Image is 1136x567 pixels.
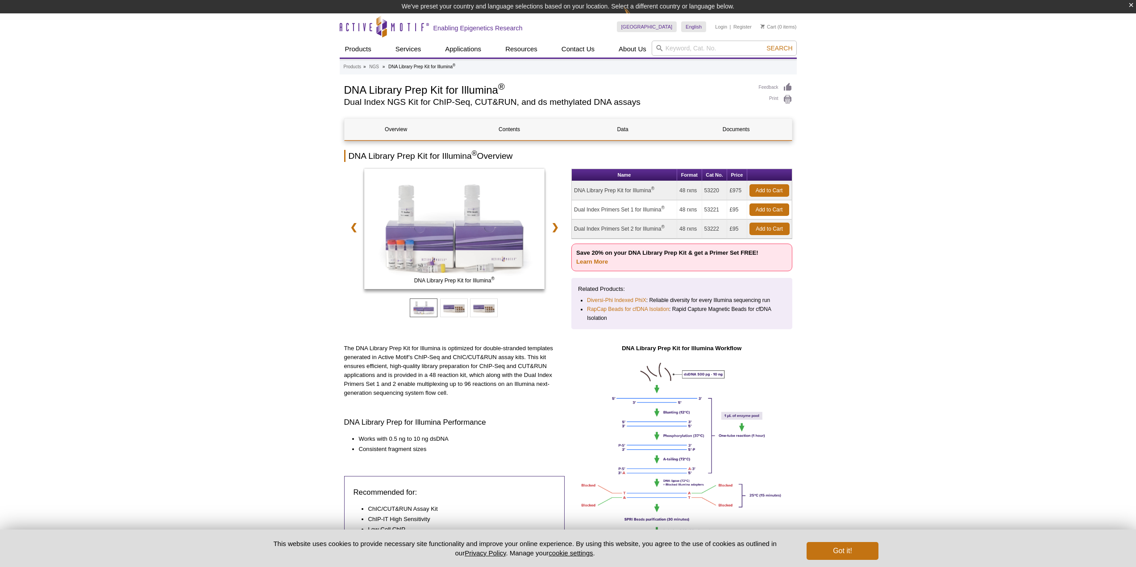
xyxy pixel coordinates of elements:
[702,200,728,219] td: 53221
[617,21,677,32] a: [GEOGRAPHIC_DATA]
[359,445,556,454] li: Consistent fragment sizes
[576,249,758,265] strong: Save 20% on your DNA Library Prep Kit & get a Primer Set FREE!
[363,64,366,69] li: »
[345,119,448,140] a: Overview
[681,21,706,32] a: English
[749,223,790,235] a: Add to Cart
[545,217,565,237] a: ❯
[359,435,556,443] li: Works with 0.5 ng to 10 ng dsDNA
[587,305,669,314] a: RapCap Beads for cfDNA Isolation
[702,219,728,239] td: 53222
[572,181,677,200] td: DNA Library Prep Kit for Illumina
[354,487,556,498] h3: Recommended for:
[465,549,506,557] a: Privacy Policy
[702,169,728,181] th: Cat No.
[624,7,648,28] img: Change Here
[727,169,747,181] th: Price
[764,44,795,52] button: Search
[730,21,731,32] li: |
[587,296,646,305] a: Diversi-Phi Indexed PhiX
[807,542,878,560] button: Got it!
[458,119,561,140] a: Contents
[344,417,565,428] h3: DNA Library Prep for Illumina Performance
[652,41,797,56] input: Keyword, Cat. No.
[340,41,377,58] a: Products
[572,200,677,219] td: Dual Index Primers Set 1 for Illumina
[388,64,455,69] li: DNA Library Prep Kit for Illumina
[571,119,674,140] a: Data
[677,219,702,239] td: 48 rxns
[369,63,379,71] a: NGS
[366,276,543,285] span: DNA Library Prep Kit for Illumina
[578,285,786,294] p: Related Products:
[749,203,789,216] a: Add to Cart
[344,98,750,106] h2: Dual Index NGS Kit for ChIP-Seq, CUT&RUN, and ds methylated DNA assays
[727,219,747,239] td: £95
[677,169,702,181] th: Format
[498,82,505,91] sup: ®
[727,181,747,200] td: £975
[344,83,750,96] h1: DNA Library Prep Kit for Illumina
[258,539,792,558] p: This website uses cookies to provide necessary site functionality and improve your online experie...
[622,345,741,352] strong: DNA Library Prep Kit for Illumina Workflow
[685,119,788,140] a: Documents
[677,181,702,200] td: 48 rxns
[759,83,792,92] a: Feedback
[364,169,545,289] img: DNA Library Prep Kit for Illumina
[749,184,789,197] a: Add to Cart
[368,515,547,524] li: ChIP-IT High Sensitivity
[761,21,797,32] li: (0 items)
[368,525,547,534] li: Low Cell ChIP
[651,186,654,191] sup: ®
[500,41,543,58] a: Resources
[572,219,677,239] td: Dual Index Primers Set 2 for Illumina
[613,41,652,58] a: About Us
[587,296,778,305] li: : Reliable diversity for every Illumina sequencing run
[390,41,427,58] a: Services
[759,95,792,104] a: Print
[433,24,523,32] h2: Enabling Epigenetics Research
[491,276,494,281] sup: ®
[715,24,727,30] a: Login
[733,24,752,30] a: Register
[572,169,677,181] th: Name
[364,169,545,292] a: DNA Library Prep Kit for Illumina
[344,344,565,397] p: The DNA Library Prep Kit for Illumina is optimized for double-stranded templates generated in Act...
[344,150,792,162] h2: DNA Library Prep Kit for Illumina Overview
[702,181,728,200] td: 53220
[453,63,455,67] sup: ®
[472,149,477,157] sup: ®
[661,205,664,210] sup: ®
[661,224,664,229] sup: ®
[368,505,547,513] li: ChIC/CUT&RUN Assay Kit
[440,41,487,58] a: Applications
[766,45,792,52] span: Search
[549,549,593,557] button: cookie settings
[576,258,608,265] a: Learn More
[677,200,702,219] td: 48 rxns
[344,63,361,71] a: Products
[383,64,385,69] li: »
[587,305,778,323] li: : Rapid Capture Magnetic Beads for cfDNA Isolation
[556,41,600,58] a: Contact Us
[761,24,765,29] img: Your Cart
[344,217,363,237] a: ❮
[727,200,747,219] td: £95
[761,24,776,30] a: Cart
